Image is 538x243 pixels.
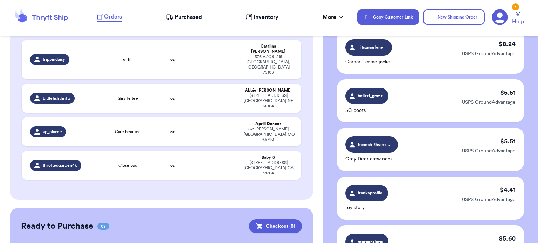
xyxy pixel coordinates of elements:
p: toy story [345,204,388,211]
div: 621 [PERSON_NAME] [GEOGRAPHIC_DATA] , MO 65793 [244,127,293,142]
div: Abbie [PERSON_NAME] [244,88,293,93]
a: Help [512,12,524,26]
p: Grey Deer crew neck [345,156,398,163]
strong: oz [170,57,175,62]
span: trippindaisy [43,57,65,62]
a: Inventory [246,13,278,21]
div: Aprill Dancer [244,121,293,127]
span: Close bag [118,163,137,168]
span: Littlefishthrifts [43,95,70,101]
p: $ 5.51 [500,136,516,146]
span: belizzi_gemz [357,93,383,99]
span: hannah_thomas_22 [358,141,391,148]
div: [STREET_ADDRESS] [GEOGRAPHIC_DATA] , NE 68104 [244,93,293,109]
div: Catalina [PERSON_NAME] [244,44,293,54]
strong: oz [170,96,175,100]
p: $ 8.24 [499,39,516,49]
strong: oz [170,130,175,134]
p: $ 5.51 [500,88,516,98]
span: Help [512,17,524,26]
span: Orders [104,13,122,21]
p: $ 4.41 [500,185,516,195]
p: Carhartt camo jacket [345,58,392,65]
span: throftedgarden4k [43,163,77,168]
span: itsxmarlene [358,44,386,50]
div: [STREET_ADDRESS] [GEOGRAPHIC_DATA] , CA 91764 [244,160,293,176]
span: uhhh [123,57,133,62]
span: Giraffe tee [118,95,138,101]
span: Inventory [254,13,278,21]
span: franksprofile [357,190,383,196]
div: 1 [512,3,519,10]
span: Purchased [175,13,202,21]
span: 08 [97,223,109,230]
p: USPS GroundAdvantage [462,99,516,106]
div: More [323,13,345,21]
button: New Shipping Order [423,9,485,25]
a: Orders [97,13,122,22]
p: USPS GroundAdvantage [462,148,516,155]
a: 1 [492,9,508,25]
span: Care bear tee [115,129,141,135]
button: Checkout (8) [249,219,302,233]
strong: oz [170,163,175,167]
p: USPS GroundAdvantage [462,50,516,57]
span: ap_placee [43,129,62,135]
h2: Ready to Purchase [21,221,93,232]
p: 5C boots [345,107,388,114]
a: Purchased [166,13,202,21]
p: USPS GroundAdvantage [462,196,516,203]
div: 576 VZCR 1215 [GEOGRAPHIC_DATA] , [GEOGRAPHIC_DATA] 75103 [244,54,293,75]
button: Copy Customer Link [357,9,419,25]
div: Baby G [244,155,293,160]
